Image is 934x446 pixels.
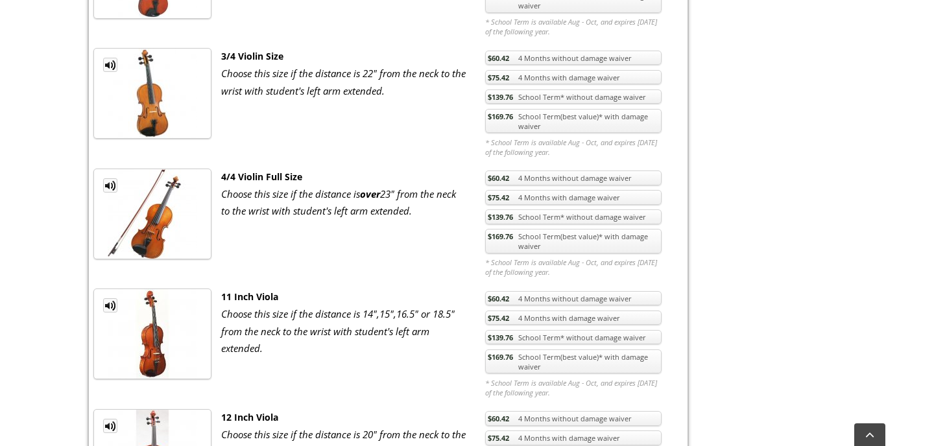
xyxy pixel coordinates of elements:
em: Choose this size if the distance is 14",15",16.5" or 18.5" from the neck to the wrist with studen... [221,307,455,355]
img: th_1fc34dab4bdaff02a3697e89cb8f30dd_1340371828ViolinThreeQuarterSize.jpg [108,49,197,138]
span: $60.42 [488,53,509,63]
div: 12 Inch Viola [221,409,466,426]
a: MP3 Clip [103,58,117,72]
span: $60.42 [488,294,509,303]
span: $169.76 [488,231,513,241]
a: $60.424 Months without damage waiver [485,51,662,65]
span: $139.76 [488,333,513,342]
a: $139.76School Term* without damage waiver [485,89,662,104]
em: * School Term is available Aug - Oct, and expires [DATE] of the following year. [485,257,662,277]
strong: over [360,187,380,200]
span: $60.42 [488,173,509,183]
a: $60.424 Months without damage waiver [485,411,662,426]
a: $139.76School Term* without damage waiver [485,209,662,224]
span: $75.42 [488,73,509,82]
a: $60.424 Months without damage waiver [485,170,662,185]
a: MP3 Clip [103,178,117,193]
span: $169.76 [488,111,513,121]
em: * School Term is available Aug - Oct, and expires [DATE] of the following year. [485,378,662,397]
a: $75.424 Months with damage waiver [485,70,662,85]
img: th_1fc34dab4bdaff02a3697e89cb8f30dd_1340460502Viola11500X500.jpg [108,289,197,379]
a: $60.424 Months without damage waiver [485,291,662,306]
a: $75.424 Months with damage waiver [485,190,662,205]
a: MP3 Clip [103,419,117,433]
div: 11 Inch Viola [221,288,466,305]
a: MP3 Clip [103,298,117,312]
em: * School Term is available Aug - Oct, and expires [DATE] of the following year. [485,17,662,36]
span: $169.76 [488,352,513,362]
div: 3/4 Violin Size [221,48,466,65]
span: $139.76 [488,92,513,102]
a: $139.76School Term* without damage waiver [485,330,662,345]
a: $75.424 Months with damage waiver [485,430,662,445]
em: Choose this size if the distance is 22" from the neck to the wrist with student's left arm extended. [221,67,466,97]
a: $169.76School Term(best value)* with damage waiver [485,349,662,374]
span: $75.42 [488,433,509,443]
span: $75.42 [488,193,509,202]
img: th_1fc34dab4bdaff02a3697e89cb8f30dd_1340371741violinFullSize.jpg [108,169,197,259]
a: $75.424 Months with damage waiver [485,311,662,325]
a: $169.76School Term(best value)* with damage waiver [485,229,662,253]
div: 4/4 Violin Full Size [221,169,466,185]
span: $139.76 [488,212,513,222]
em: Choose this size if the distance is 23" from the neck to the wrist with student's left arm extended. [221,187,456,217]
span: $75.42 [488,313,509,323]
span: $60.42 [488,414,509,423]
a: $169.76School Term(best value)* with damage waiver [485,109,662,134]
em: * School Term is available Aug - Oct, and expires [DATE] of the following year. [485,137,662,157]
